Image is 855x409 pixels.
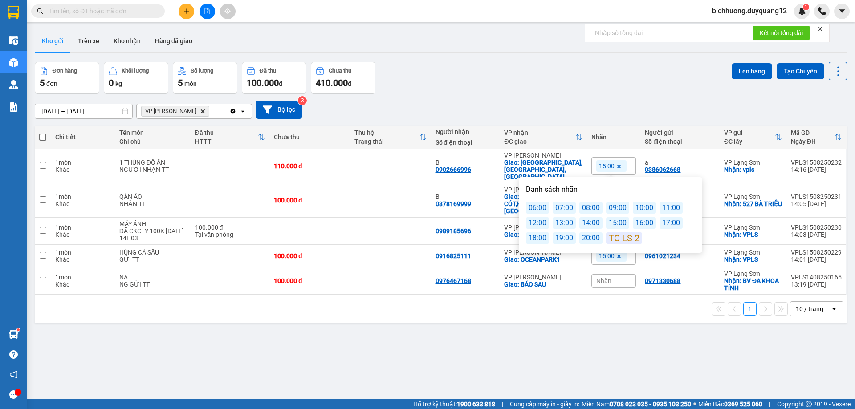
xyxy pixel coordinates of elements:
div: Số lượng [191,68,213,74]
div: Đơn hàng [53,68,77,74]
div: Khác [55,256,110,263]
div: 16:00 [633,217,656,229]
div: 1 món [55,193,110,200]
img: solution-icon [9,102,18,112]
div: VP gửi [724,129,775,136]
div: 10:00 [633,202,656,214]
div: NA [119,274,186,281]
span: Miền Bắc [698,399,762,409]
span: | [502,399,503,409]
th: Toggle SortBy [350,126,431,149]
div: GỬI TT [119,256,186,263]
div: Số điện thoại [645,138,715,145]
div: 0902666996 [436,166,471,173]
div: Chưa thu [329,68,351,74]
img: phone-icon [818,7,826,15]
div: VPLS1408250165 [791,274,842,281]
div: Nhận: 527 BÀ TRIỆU [724,200,782,207]
span: search [37,8,43,14]
div: 110.000 đ [274,162,346,170]
button: Bộ lọc [256,101,302,119]
span: ⚪️ [693,402,696,406]
img: warehouse-icon [9,36,18,45]
div: 14:01 [DATE] [791,256,842,263]
div: Giao: BÁO SAU [504,281,582,288]
span: đơn [46,80,57,87]
div: Chi tiết [55,134,110,141]
div: 19:00 [553,232,576,244]
button: Đơn hàng5đơn [35,62,99,94]
div: 13:19 [DATE] [791,281,842,288]
div: 0386062668 [645,166,680,173]
div: VP [PERSON_NAME] [504,186,582,193]
div: ĐC lấy [724,138,775,145]
span: kg [115,80,122,87]
div: Giao: 38 C HÀNG CÓT,HOÀN KIẾM,HÀ NỘI [504,193,582,215]
div: ĐC giao [504,138,575,145]
img: warehouse-icon [9,330,18,339]
div: 06:00 [526,202,549,214]
button: Đã thu100.000đ [242,62,306,94]
span: món [184,80,197,87]
img: warehouse-icon [9,58,18,67]
button: Lên hàng [732,63,772,79]
span: 5 [40,77,45,88]
div: Nhận: VPLS [724,256,782,263]
div: Người gửi [645,129,715,136]
div: Khác [55,200,110,207]
img: warehouse-icon [9,80,18,89]
sup: 1 [803,4,809,10]
div: Tại văn phòng [195,231,265,238]
th: Toggle SortBy [191,126,269,149]
div: Số điện thoại [436,139,496,146]
span: 1 [804,4,807,10]
div: Nhận: VPLS [724,231,782,238]
div: B [436,193,496,200]
div: Ghi chú [119,138,186,145]
div: 1 món [55,249,110,256]
span: plus [183,8,190,14]
span: | [769,399,770,409]
input: Selected VP Minh Khai. [211,107,212,116]
sup: 1 [17,328,20,331]
div: 0976467168 [436,277,471,284]
div: 08:00 [579,202,603,214]
span: Cung cấp máy in - giấy in: [510,399,579,409]
div: 0961021234 [645,252,680,259]
span: notification [9,370,18,379]
strong: 0708 023 035 - 0935 103 250 [610,401,691,408]
div: Ngày ĐH [791,138,835,145]
div: Trạng thái [354,138,419,145]
div: TC LS 2 [606,232,642,244]
span: caret-down [838,7,846,15]
div: 100.000 đ [195,224,265,231]
div: 20:00 [579,232,603,244]
span: 100.000 [247,77,279,88]
div: NHẬN TT [119,200,186,207]
div: VPLS1508250229 [791,249,842,256]
svg: Clear all [229,108,236,115]
button: Trên xe [71,30,106,52]
button: aim [220,4,236,19]
div: 1 món [55,274,110,281]
button: Khối lượng0kg [104,62,168,94]
span: 15:00 [599,162,615,170]
button: Tạo Chuyến [777,63,824,79]
span: 0 [109,77,114,88]
button: Hàng đã giao [148,30,199,52]
div: B [436,159,496,166]
span: VP Minh Khai [145,108,196,115]
div: Giao: OCEANPARK1 [504,256,582,263]
div: 11:00 [660,202,683,214]
div: VPLS1508250230 [791,224,842,231]
div: 07:00 [553,202,576,214]
div: VP Lạng Sơn [724,159,782,166]
button: file-add [199,4,215,19]
div: Đã thu [260,68,276,74]
div: VP Lạng Sơn [724,270,782,277]
div: Nhận: vpls [724,166,782,173]
span: 5 [178,77,183,88]
span: aim [224,8,231,14]
div: Khác [55,231,110,238]
span: Nhãn [596,277,611,284]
